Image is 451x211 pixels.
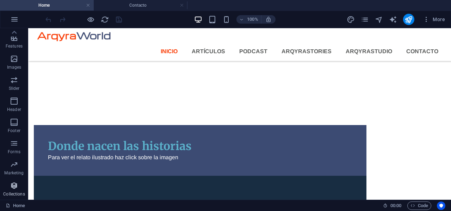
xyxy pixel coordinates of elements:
[9,86,20,91] p: Slider
[375,15,383,24] i: Navigator
[236,15,261,24] button: 100%
[437,201,445,210] button: Usercentrics
[361,15,369,24] button: pages
[404,15,413,24] i: Publish
[8,128,20,134] p: Footer
[389,15,397,24] button: text_generator
[375,15,383,24] button: navigator
[407,201,431,210] button: Code
[383,201,402,210] h6: Session time
[423,16,445,23] span: More
[94,1,187,9] h4: Contacto
[6,201,25,210] a: Click to cancel selection. Double-click to open Pages
[420,14,448,25] button: More
[4,170,24,176] p: Marketing
[265,16,272,23] i: On resize automatically adjust zoom level to fit chosen device.
[101,15,109,24] i: Reload page
[390,201,401,210] span: 00 00
[8,149,20,155] p: Forms
[7,107,21,112] p: Header
[100,15,109,24] button: reload
[395,203,396,208] span: :
[247,15,258,24] h6: 100%
[347,15,355,24] i: Design (Ctrl+Alt+Y)
[389,15,397,24] i: AI Writer
[410,201,428,210] span: Code
[86,15,95,24] button: Click here to leave preview mode and continue editing
[7,64,21,70] p: Images
[6,43,23,49] p: Features
[361,15,369,24] i: Pages (Ctrl+Alt+S)
[3,191,25,197] p: Collections
[347,15,355,24] button: design
[403,14,414,25] button: publish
